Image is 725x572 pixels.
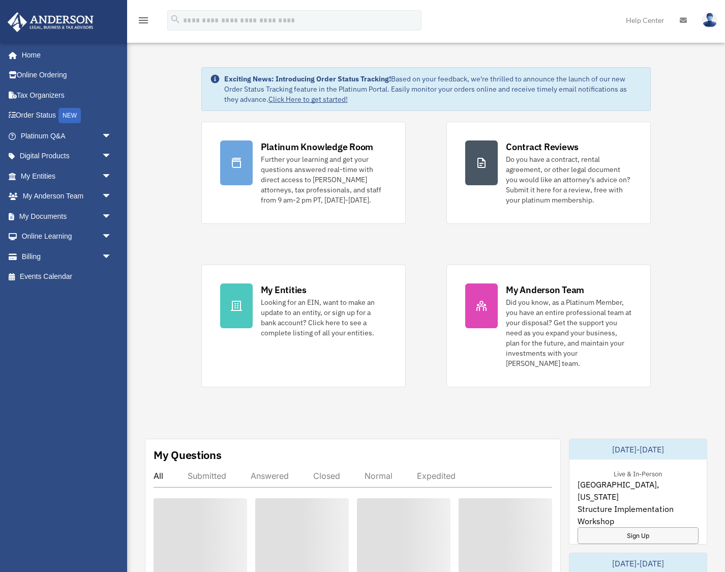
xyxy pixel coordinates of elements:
div: NEW [58,108,81,123]
span: arrow_drop_down [102,246,122,267]
a: Online Learningarrow_drop_down [7,226,127,247]
div: My Questions [154,447,222,463]
div: Do you have a contract, rental agreement, or other legal document you would like an attorney's ad... [506,154,632,205]
div: Looking for an EIN, want to make an update to an entity, or sign up for a bank account? Click her... [261,297,387,338]
a: Online Ordering [7,65,127,85]
a: Contract Reviews Do you have a contract, rental agreement, or other legal document you would like... [446,122,651,224]
a: My Entities Looking for an EIN, want to make an update to an entity, or sign up for a bank accoun... [201,265,406,387]
a: menu [137,18,149,26]
span: arrow_drop_down [102,226,122,247]
a: Home [7,45,122,65]
a: My Anderson Teamarrow_drop_down [7,186,127,207]
div: Based on your feedback, we're thrilled to announce the launch of our new Order Status Tracking fe... [224,74,643,104]
span: [GEOGRAPHIC_DATA], [US_STATE] [578,478,699,503]
span: arrow_drop_down [102,126,122,147]
a: Order StatusNEW [7,105,127,126]
span: arrow_drop_down [102,166,122,187]
a: Billingarrow_drop_down [7,246,127,267]
div: Closed [313,471,340,481]
img: Anderson Advisors Platinum Portal [5,12,97,32]
div: Expedited [417,471,456,481]
span: arrow_drop_down [102,206,122,227]
div: Did you know, as a Platinum Member, you have an entire professional team at your disposal? Get th... [506,297,632,368]
span: arrow_drop_down [102,146,122,167]
div: Answered [251,471,289,481]
span: Structure Implementation Workshop [578,503,699,527]
div: Normal [365,471,392,481]
a: My Entitiesarrow_drop_down [7,166,127,186]
div: All [154,471,163,481]
a: Digital Productsarrow_drop_down [7,146,127,166]
a: Platinum Knowledge Room Further your learning and get your questions answered real-time with dire... [201,122,406,224]
div: Live & In-Person [606,468,670,478]
a: Sign Up [578,527,699,544]
a: Events Calendar [7,267,127,287]
img: User Pic [702,13,717,27]
div: My Anderson Team [506,283,584,296]
i: search [170,14,181,25]
span: arrow_drop_down [102,186,122,207]
a: My Documentsarrow_drop_down [7,206,127,226]
div: My Entities [261,283,307,296]
div: Contract Reviews [506,140,579,153]
i: menu [137,14,149,26]
a: Click Here to get started! [268,95,348,104]
strong: Exciting News: Introducing Order Status Tracking! [224,74,391,83]
div: [DATE]-[DATE] [569,439,707,460]
div: Platinum Knowledge Room [261,140,374,153]
a: Tax Organizers [7,85,127,105]
div: Further your learning and get your questions answered real-time with direct access to [PERSON_NAM... [261,154,387,205]
div: Submitted [188,471,226,481]
a: Platinum Q&Aarrow_drop_down [7,126,127,146]
a: My Anderson Team Did you know, as a Platinum Member, you have an entire professional team at your... [446,265,651,387]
